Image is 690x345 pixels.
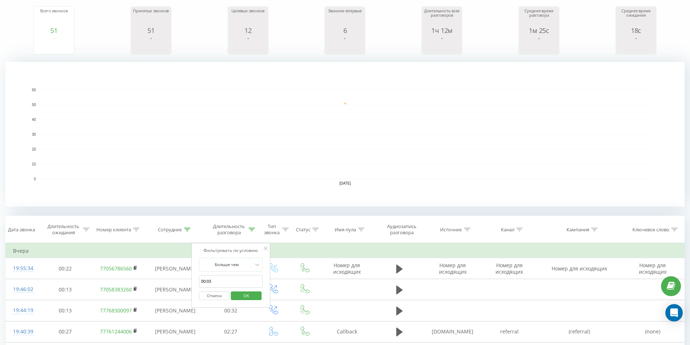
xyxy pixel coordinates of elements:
text: 30 [32,132,36,136]
span: OK [236,290,256,301]
svg: A chart. [424,34,460,56]
input: 00:00 [199,275,263,288]
svg: A chart. [327,34,363,56]
button: OK [231,291,262,300]
td: [DOMAIN_NAME] [425,321,481,342]
td: 00:13 [39,279,92,300]
div: Сотрудник [158,227,182,233]
div: Принятых звонков [133,9,169,27]
div: 19:46:02 [13,282,32,296]
div: 1ч 12м [424,27,460,34]
td: 00:27 [39,321,92,342]
td: [PERSON_NAME] [146,300,205,321]
div: 6 [327,27,363,34]
div: Длительность ожидания [46,223,81,236]
td: (none) [621,321,684,342]
td: Номер для исходящих [320,258,374,279]
text: 50 [32,103,36,107]
div: Фильтровать по условию [199,247,263,254]
td: [PERSON_NAME] [146,258,205,279]
div: Имя пула [335,227,356,233]
td: Вчера [6,244,685,258]
div: 19:44:19 [13,303,32,317]
div: 1м 25с [521,27,557,34]
a: 77761244006 [100,328,132,335]
svg: A chart. [5,62,685,207]
div: 18с [618,27,654,34]
div: Среднее время разговора [521,9,557,27]
svg: A chart. [36,34,72,56]
div: 12 [230,27,266,34]
div: Статус [296,227,310,233]
div: 19:40:39 [13,325,32,339]
div: Ключевое слово [632,227,669,233]
button: Отмена [199,291,230,300]
td: 02:27 [205,321,257,342]
td: (referral) [538,321,621,342]
text: 10 [32,162,36,166]
div: Среднее время ожидания [618,9,654,27]
a: 77058383260 [100,286,132,293]
td: Номер для исходящих [538,258,621,279]
td: 00:13 [39,300,92,321]
text: [DATE] [339,181,351,185]
svg: A chart. [133,34,169,56]
div: Номер клиента [96,227,131,233]
td: Номер для исходящих [425,258,481,279]
td: Callback [320,321,374,342]
a: 77768300097 [100,307,132,314]
div: Кампания [566,227,589,233]
td: [PERSON_NAME] [146,321,205,342]
td: Номер для исходящих [481,258,538,279]
div: Open Intercom Messenger [665,304,683,321]
div: 51 [36,27,72,34]
text: 0 [34,177,36,181]
svg: A chart. [521,34,557,56]
svg: A chart. [230,34,266,56]
td: 00:32 [205,300,257,321]
text: 20 [32,147,36,151]
a: 77056786560 [100,265,132,272]
div: Источник [440,227,462,233]
td: referral [481,321,538,342]
div: Тип звонка [263,223,280,236]
text: 40 [32,118,36,122]
div: 51 [133,27,169,34]
div: Аудиозапись разговора [381,223,423,236]
div: Всего звонков [36,9,72,27]
div: Целевых звонков [230,9,266,27]
svg: A chart. [618,34,654,56]
div: Длительность всех разговоров [424,9,460,27]
text: 60 [32,88,36,92]
td: [PERSON_NAME] [146,279,205,300]
div: Дата звонка [8,227,35,233]
td: 00:22 [39,258,92,279]
div: Канал [501,227,514,233]
div: Звонили впервые [327,9,363,27]
td: Номер для исходящих [621,258,684,279]
div: Длительность разговора [211,223,247,236]
div: 19:55:34 [13,261,32,275]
